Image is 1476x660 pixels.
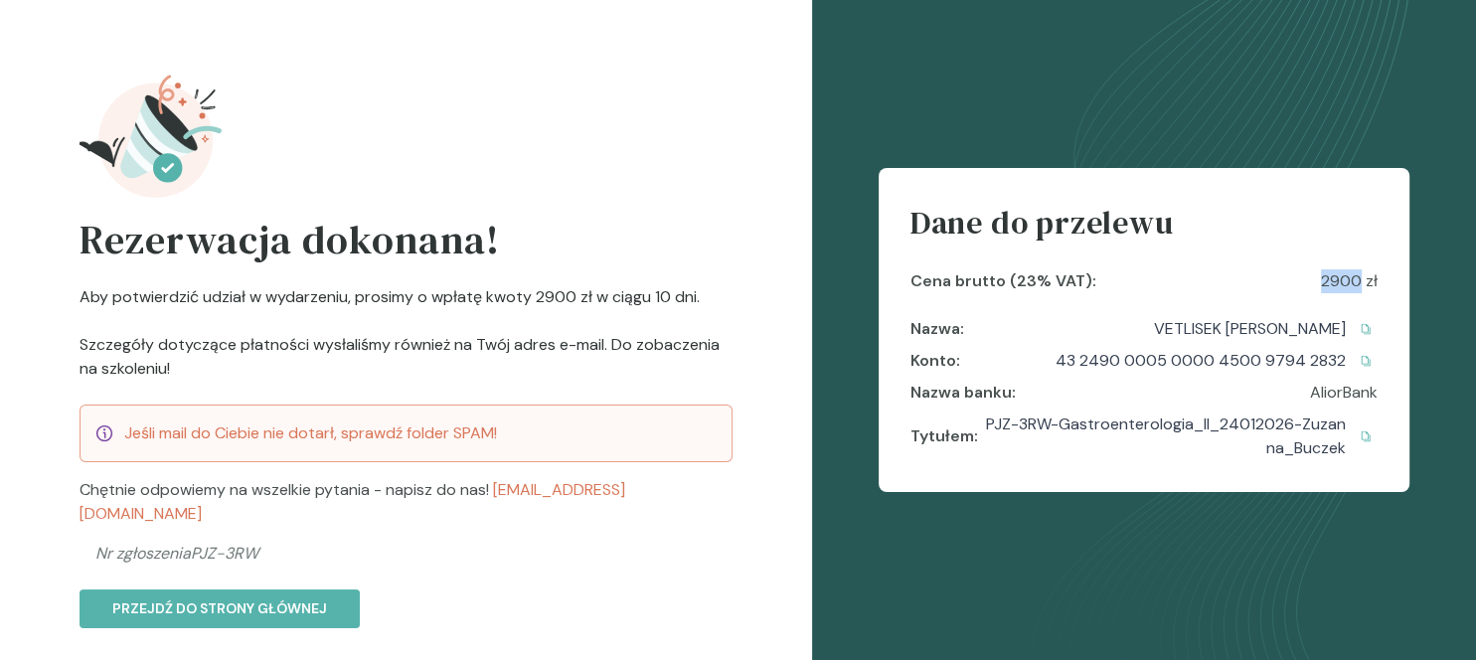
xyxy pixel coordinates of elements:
p: Tytułem : [910,424,978,448]
p: VETLISEK [PERSON_NAME] [1154,317,1346,341]
p: Nr zgłoszenia PJZ-3RW [80,542,733,566]
p: Konto : [910,349,960,373]
p: Nazwa : [910,317,964,341]
h4: Dane do przelewu [910,200,1379,261]
p: Chętnie odpowiemy na wszelkie pytania - napisz do nas! [80,462,733,542]
p: Jeśli mail do Ciebie nie dotarł, sprawdź folder SPAM! [124,421,497,445]
p: 2900 zł [1321,269,1378,293]
button: Copy to clipboard [1354,349,1378,373]
p: Szczegóły dotyczące płatności wysłaliśmy również na Twój adres e-mail. Do zobaczenia na szkoleniu! [80,333,733,381]
p: PJZ-3RW-Gastroenterologia_II_24012026-Zuzanna_Buczek [986,412,1347,460]
p: Przejdź do strony głównej [112,598,327,619]
button: Copy to clipboard [1354,424,1378,448]
p: Cena brutto (23% VAT) : [910,269,1096,293]
p: AliorBank [1310,381,1378,405]
a: Przejdź do strony głównej [80,566,733,628]
button: Copy to clipboard [1354,317,1378,341]
img: registration_success.svg [80,64,226,210]
h3: Rezerwacja dokonana! [80,210,733,285]
p: Aby potwierdzić udział w wydarzeniu, prosimy o wpłatę kwoty 2900 zł w ciągu 10 dni. [80,285,733,309]
p: Nazwa banku : [910,381,1016,405]
button: Przejdź do strony głównej [80,589,360,628]
p: 43 2490 0005 0000 4500 9794 2832 [1056,349,1346,373]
